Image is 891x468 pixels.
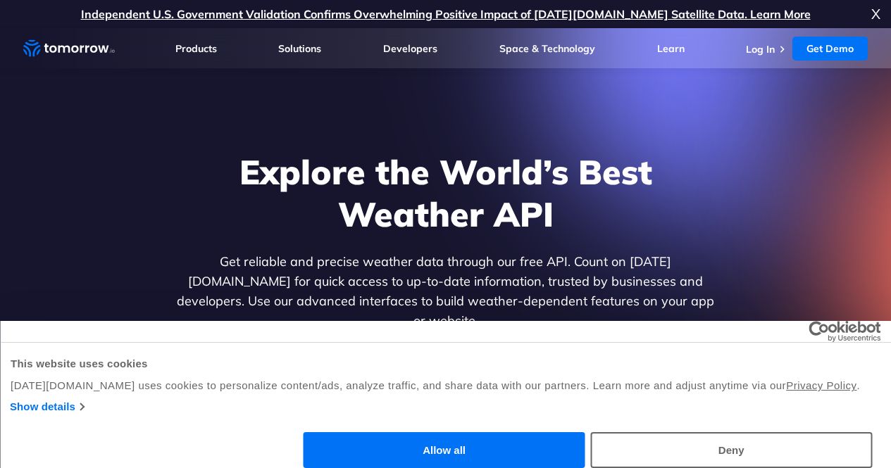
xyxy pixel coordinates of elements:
a: Get Demo [792,37,868,61]
a: Home link [23,38,115,59]
a: Developers [383,42,437,55]
a: Independent U.S. Government Validation Confirms Overwhelming Positive Impact of [DATE][DOMAIN_NAM... [81,7,811,21]
a: Log In [746,43,775,56]
a: Privacy Policy [786,379,856,391]
h1: Explore the World’s Best Weather API [174,151,718,235]
a: Solutions [278,42,321,55]
a: Space & Technology [499,42,595,55]
a: Learn [657,42,685,55]
div: This website uses cookies [11,355,880,372]
a: Show details [10,398,84,415]
div: [DATE][DOMAIN_NAME] uses cookies to personalize content/ads, analyze traffic, and share data with... [11,377,880,394]
button: Deny [590,432,872,468]
button: Allow all [304,432,585,468]
a: Products [175,42,217,55]
a: Usercentrics Cookiebot - opens in a new window [757,321,880,342]
p: Get reliable and precise weather data through our free API. Count on [DATE][DOMAIN_NAME] for quic... [174,252,718,331]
